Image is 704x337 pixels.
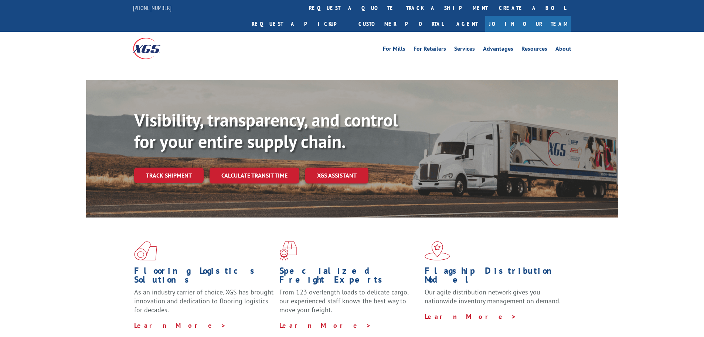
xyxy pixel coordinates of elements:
[485,16,571,32] a: Join Our Team
[414,46,446,54] a: For Retailers
[425,266,564,288] h1: Flagship Distribution Model
[279,241,297,260] img: xgs-icon-focused-on-flooring-red
[353,16,449,32] a: Customer Portal
[483,46,513,54] a: Advantages
[133,4,171,11] a: [PHONE_NUMBER]
[425,288,561,305] span: Our agile distribution network gives you nationwide inventory management on demand.
[383,46,405,54] a: For Mills
[279,288,419,321] p: From 123 overlength loads to delicate cargo, our experienced staff knows the best way to move you...
[210,168,299,183] a: Calculate transit time
[134,266,274,288] h1: Flooring Logistics Solutions
[425,312,517,321] a: Learn More >
[425,241,450,260] img: xgs-icon-flagship-distribution-model-red
[555,46,571,54] a: About
[454,46,475,54] a: Services
[449,16,485,32] a: Agent
[279,266,419,288] h1: Specialized Freight Experts
[246,16,353,32] a: Request a pickup
[134,108,398,153] b: Visibility, transparency, and control for your entire supply chain.
[305,168,368,183] a: XGS ASSISTANT
[134,321,226,330] a: Learn More >
[521,46,547,54] a: Resources
[279,321,371,330] a: Learn More >
[134,241,157,260] img: xgs-icon-total-supply-chain-intelligence-red
[134,288,273,314] span: As an industry carrier of choice, XGS has brought innovation and dedication to flooring logistics...
[134,168,204,183] a: Track shipment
